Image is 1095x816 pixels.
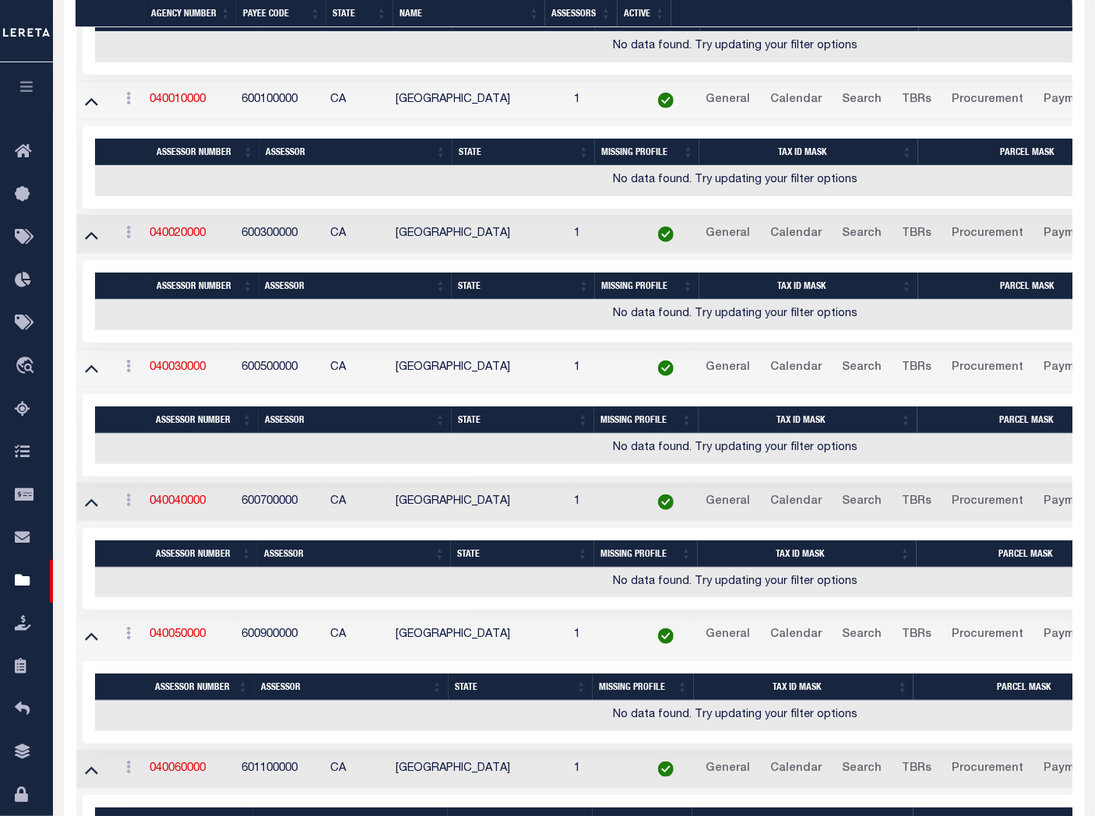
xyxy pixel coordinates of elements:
th: Assessor: activate to sort column ascending [259,273,452,300]
td: CA [324,751,389,789]
a: TBRs [895,222,938,247]
img: check-icon-green.svg [658,761,674,777]
td: 600900000 [235,617,324,655]
th: State: activate to sort column ascending [451,540,594,568]
th: Missing Profile: activate to sort column ascending [594,540,698,568]
a: Search [835,88,889,113]
td: [GEOGRAPHIC_DATA] [390,216,569,254]
a: 040050000 [150,629,206,640]
a: Procurement [945,490,1030,515]
a: Search [835,356,889,381]
a: Calendar [763,222,829,247]
a: Procurement [945,88,1030,113]
th: Missing Profile: activate to sort column ascending [594,406,698,434]
th: State: activate to sort column ascending [452,406,595,434]
th: Assessor: activate to sort column ascending [255,674,449,701]
th: Assessor Number: activate to sort column ascending [150,139,259,166]
th: Tax ID Mask: activate to sort column ascending [699,273,918,300]
td: CA [324,484,389,522]
th: Tax ID Mask: activate to sort column ascending [699,406,917,434]
td: 600700000 [235,484,324,522]
a: Calendar [763,490,829,515]
img: check-icon-green.svg [658,494,674,510]
td: CA [324,617,389,655]
td: 1 [569,216,639,254]
a: TBRs [895,757,938,782]
td: 1 [569,751,639,789]
a: General [699,623,757,648]
td: 1 [569,350,639,388]
a: 040030000 [150,362,206,373]
th: Assessor Number: activate to sort column ascending [150,406,259,434]
td: CA [324,350,389,388]
a: Search [835,222,889,247]
img: check-icon-green.svg [658,361,674,376]
th: Tax ID Mask: activate to sort column ascending [698,540,917,568]
a: TBRs [895,490,938,515]
td: CA [324,216,389,254]
a: Procurement [945,356,1030,381]
img: check-icon-green.svg [658,227,674,242]
th: Missing Profile: activate to sort column ascending [593,674,694,701]
a: Procurement [945,623,1030,648]
th: Assessor Number: activate to sort column ascending [150,273,259,300]
a: Procurement [945,222,1030,247]
th: Tax ID Mask: activate to sort column ascending [699,139,918,166]
td: [GEOGRAPHIC_DATA] [390,484,569,522]
a: Search [835,490,889,515]
a: General [699,222,757,247]
th: Missing Profile: activate to sort column ascending [595,139,699,166]
a: Calendar [763,356,829,381]
td: 600500000 [235,350,324,388]
th: State: activate to sort column ascending [449,674,593,701]
a: General [699,757,757,782]
th: State: activate to sort column ascending [452,273,595,300]
a: TBRs [895,623,938,648]
td: CA [324,82,389,120]
a: 040060000 [150,763,206,774]
a: Search [835,757,889,782]
img: check-icon-green.svg [658,93,674,108]
i: travel_explore [15,357,40,377]
img: check-icon-green.svg [658,628,674,644]
a: General [699,490,757,515]
td: 1 [569,617,639,655]
th: Assessor Number: activate to sort column ascending [149,674,255,701]
th: Assessor Number: activate to sort column ascending [150,540,258,568]
th: Assessor: activate to sort column ascending [258,540,451,568]
td: [GEOGRAPHIC_DATA] [390,350,569,388]
a: Calendar [763,88,829,113]
a: Calendar [763,757,829,782]
th: Assessor: activate to sort column ascending [259,406,452,434]
th: Assessor: activate to sort column ascending [259,139,452,166]
td: [GEOGRAPHIC_DATA] [390,751,569,789]
a: General [699,88,757,113]
td: 601100000 [235,751,324,789]
td: [GEOGRAPHIC_DATA] [390,617,569,655]
td: 600100000 [235,82,324,120]
a: General [699,356,757,381]
td: 600300000 [235,216,324,254]
th: Missing Profile: activate to sort column ascending [595,273,699,300]
a: TBRs [895,88,938,113]
a: Procurement [945,757,1030,782]
a: 040020000 [150,228,206,239]
a: 040040000 [150,496,206,507]
td: 1 [569,82,639,120]
a: 040010000 [150,94,206,105]
td: 1 [569,484,639,522]
a: TBRs [895,356,938,381]
td: [GEOGRAPHIC_DATA] [390,82,569,120]
a: Search [835,623,889,648]
th: State: activate to sort column ascending [452,139,596,166]
th: Tax ID Mask: activate to sort column ascending [694,674,914,701]
a: Calendar [763,623,829,648]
